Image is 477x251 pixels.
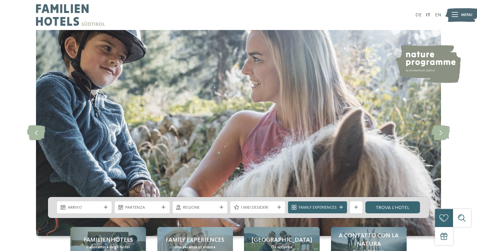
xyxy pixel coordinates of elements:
[415,13,422,17] a: DE
[337,232,401,248] span: A contatto con la natura
[125,205,159,211] span: Partenza
[252,236,312,244] span: [GEOGRAPHIC_DATA]
[87,244,130,250] span: Panoramica degli hotel
[299,205,337,211] span: Family Experiences
[435,13,441,17] a: EN
[36,30,441,236] img: Family hotel Alto Adige: the happy family places!
[68,205,101,211] span: Arrivo
[271,244,293,250] span: Da scoprire
[84,236,133,244] span: Familienhotels
[365,201,420,213] a: trova l’hotel
[175,244,215,250] span: Una vacanza su misura
[241,205,275,211] span: I miei desideri
[461,12,472,18] span: Menu
[166,236,224,244] span: Family experiences
[426,13,430,17] a: IT
[183,205,217,211] span: Regione
[395,45,461,83] img: nature programme by Familienhotels Südtirol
